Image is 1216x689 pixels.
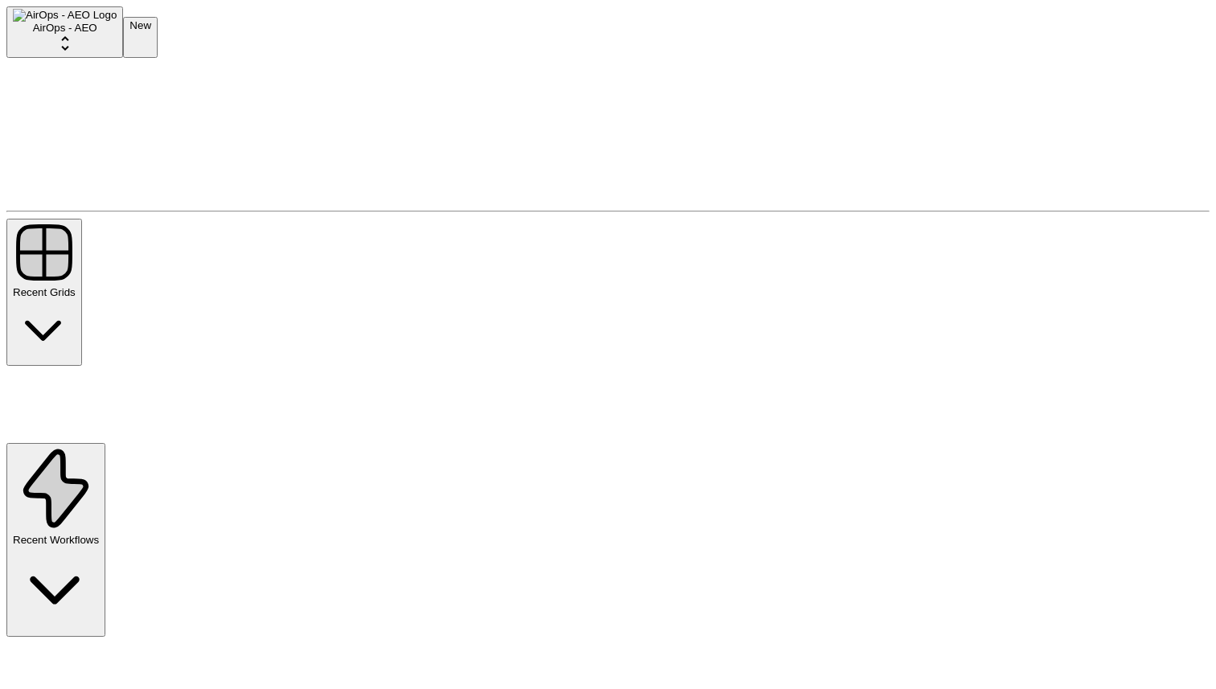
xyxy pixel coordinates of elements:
[6,443,105,637] button: Recent Workflows
[6,219,82,366] button: Recent Grids
[13,286,76,298] span: Recent Grids
[13,534,99,546] span: Recent Workflows
[33,22,97,34] span: AirOps - AEO
[6,6,123,58] button: Workspace: AirOps - AEO
[13,9,117,22] img: AirOps - AEO Logo
[129,19,151,31] span: New
[123,17,158,58] button: New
